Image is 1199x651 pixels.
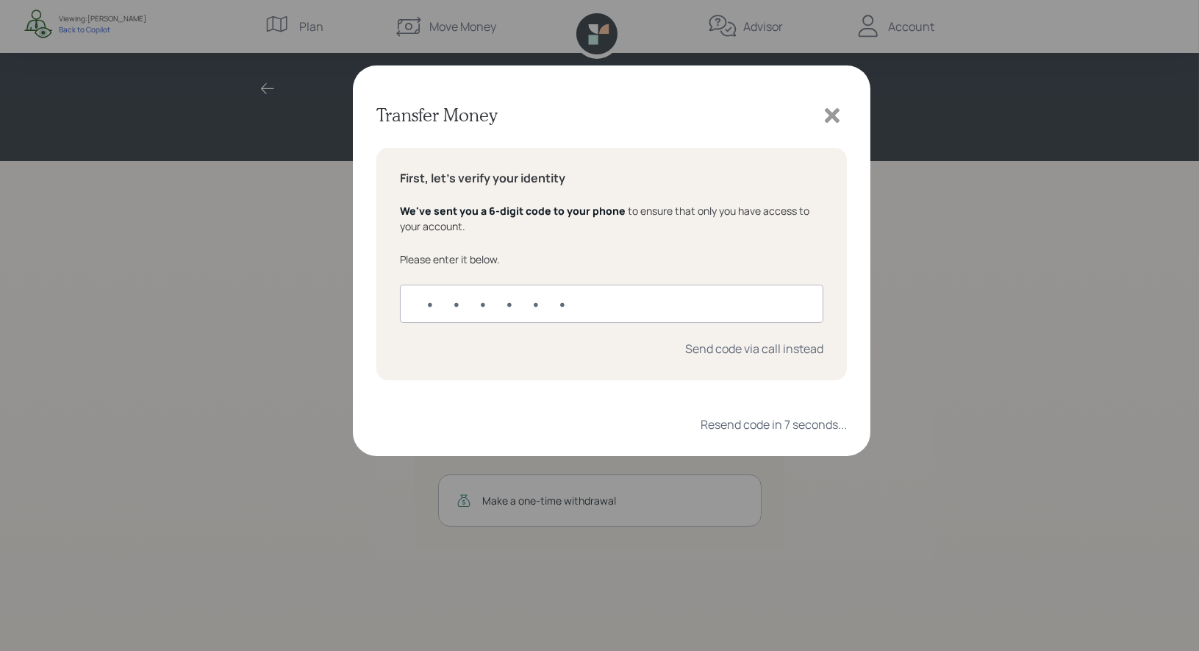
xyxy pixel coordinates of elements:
[376,104,497,126] h3: Transfer Money
[701,416,847,433] div: Resend code in 7 seconds...
[400,171,823,185] h5: First, let's verify your identity
[400,252,823,267] div: Please enter it below.
[400,285,823,323] input: ••••••
[685,341,823,357] div: Send code via call instead
[400,204,626,218] span: We've sent you a 6-digit code to your phone
[400,203,823,234] div: to ensure that only you have access to your account.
